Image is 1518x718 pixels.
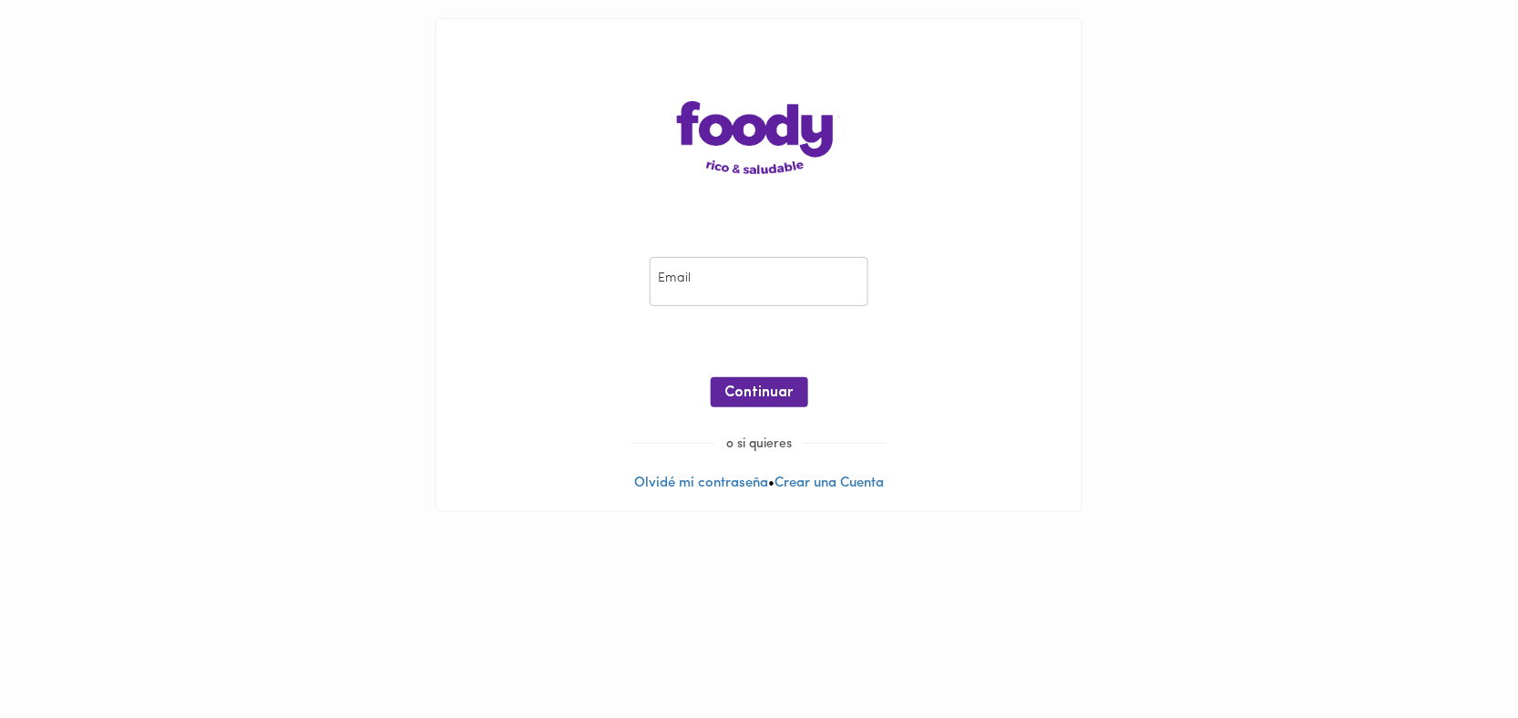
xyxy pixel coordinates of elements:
[677,101,841,174] img: logo-main-page.png
[436,19,1082,511] div: •
[725,385,794,402] span: Continuar
[715,437,803,451] span: o si quieres
[1412,612,1500,700] iframe: Messagebird Livechat Widget
[774,477,884,490] a: Crear una Cuenta
[650,257,868,307] input: pepitoperez@gmail.com
[634,477,768,490] a: Olvidé mi contraseña
[711,377,808,407] button: Continuar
